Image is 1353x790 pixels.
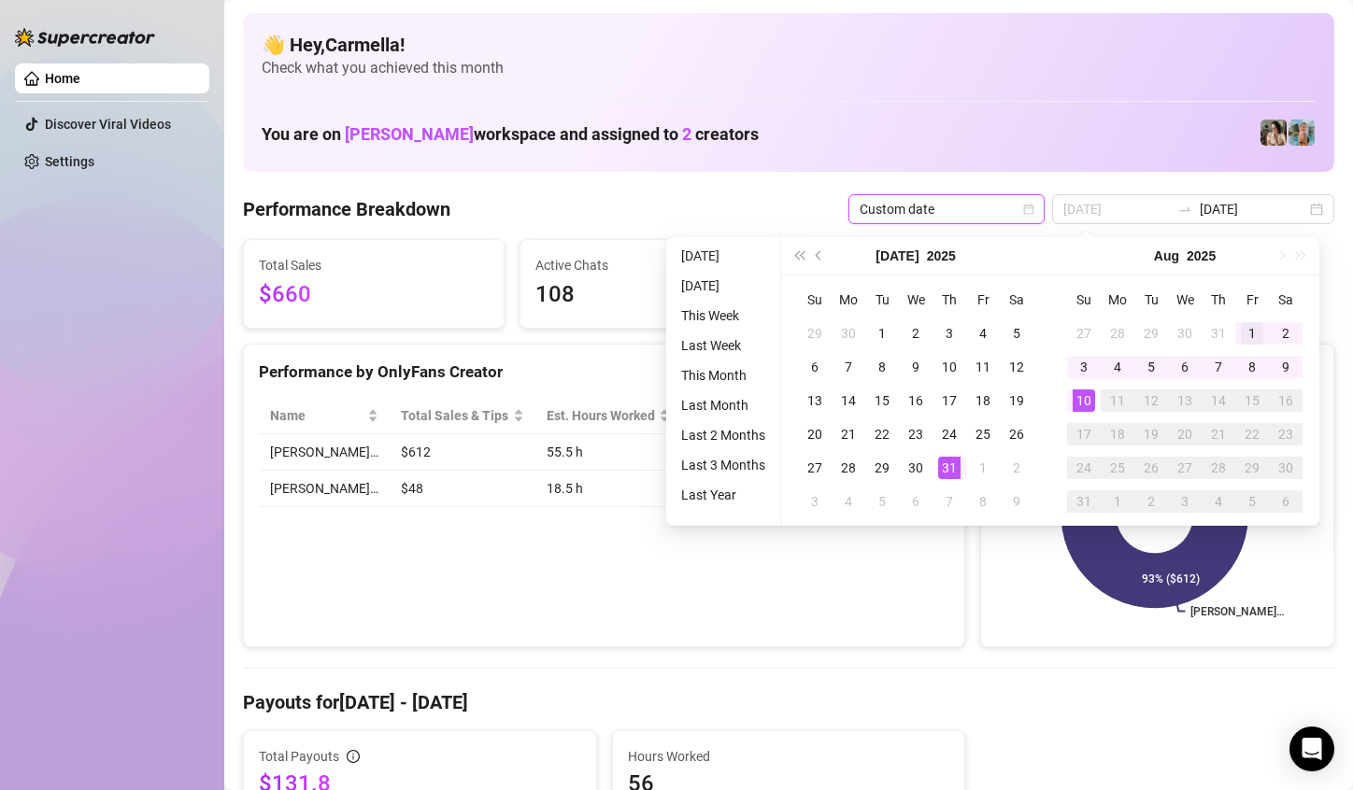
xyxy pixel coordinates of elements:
div: 26 [1005,423,1028,445]
div: 1 [871,322,893,345]
th: Total Sales & Tips [390,398,534,434]
div: 21 [1207,423,1230,445]
td: 2025-07-10 [933,350,966,384]
div: 4 [972,322,994,345]
div: 2 [1275,322,1297,345]
div: 30 [1275,457,1297,479]
td: 2025-07-31 [1202,317,1235,350]
div: 3 [804,490,826,513]
th: Mo [832,283,865,317]
div: 29 [1241,457,1263,479]
th: Name [259,398,390,434]
td: 2025-07-17 [933,384,966,417]
div: 23 [1275,423,1297,445]
td: 2025-08-06 [1168,350,1202,384]
li: Last 2 Months [674,424,773,446]
div: 4 [1207,490,1230,513]
td: 2025-09-02 [1134,485,1168,518]
text: [PERSON_NAME]… [1191,605,1285,618]
td: 2025-08-08 [1235,350,1269,384]
td: 2025-08-12 [1134,384,1168,417]
td: 2025-07-12 [1000,350,1033,384]
div: 30 [837,322,860,345]
td: 2025-08-08 [966,485,1000,518]
input: Start date [1063,199,1170,219]
div: 12 [1005,356,1028,378]
div: 6 [1174,356,1196,378]
div: 30 [904,457,927,479]
td: 2025-07-18 [966,384,1000,417]
th: Fr [1235,283,1269,317]
button: Choose a month [1154,237,1179,275]
div: 31 [938,457,961,479]
td: 2025-08-04 [1101,350,1134,384]
span: Hours Worked [628,746,950,767]
span: Total Sales [259,255,489,275]
span: info-circle [347,750,360,763]
td: 2025-08-09 [1000,485,1033,518]
span: Check what you achieved this month [262,58,1316,78]
div: 1 [1106,490,1129,513]
span: Active Chats [535,255,765,275]
td: 2025-07-27 [798,451,832,485]
a: Settings [45,154,94,169]
button: Choose a year [1187,237,1216,275]
span: Total Sales & Tips [401,405,508,426]
div: 30 [1174,322,1196,345]
td: 2025-08-30 [1269,451,1303,485]
td: 2025-09-01 [1101,485,1134,518]
td: 2025-07-05 [1000,317,1033,350]
div: 13 [804,389,826,412]
td: 2025-08-24 [1067,451,1101,485]
td: 2025-07-07 [832,350,865,384]
td: 18.5 h [535,471,681,507]
div: 28 [837,457,860,479]
div: 24 [1073,457,1095,479]
div: 28 [1106,322,1129,345]
span: Total Payouts [259,746,339,767]
div: 11 [1106,389,1129,412]
div: 13 [1174,389,1196,412]
div: 5 [1005,322,1028,345]
div: 6 [904,490,927,513]
div: 19 [1005,389,1028,412]
div: 9 [1275,356,1297,378]
li: Last Week [674,334,773,357]
div: 4 [837,490,860,513]
td: 2025-07-15 [865,384,899,417]
td: 2025-08-04 [832,485,865,518]
td: 2025-07-27 [1067,317,1101,350]
td: 2025-08-21 [1202,417,1235,451]
div: 16 [1275,389,1297,412]
td: 2025-07-04 [966,317,1000,350]
div: 25 [972,423,994,445]
td: 2025-08-22 [1235,417,1269,451]
div: 14 [1207,389,1230,412]
td: 2025-07-30 [899,451,933,485]
li: This Month [674,364,773,387]
th: Tu [1134,283,1168,317]
td: 2025-08-29 [1235,451,1269,485]
td: $48 [390,471,534,507]
div: 11 [972,356,994,378]
h4: Payouts for [DATE] - [DATE] [243,689,1334,715]
div: 24 [938,423,961,445]
div: 18 [972,389,994,412]
td: 2025-07-03 [933,317,966,350]
a: Home [45,71,80,86]
div: 17 [938,389,961,412]
span: calendar [1023,204,1034,215]
div: 2 [1005,457,1028,479]
div: 1 [1241,322,1263,345]
div: Performance by OnlyFans Creator [259,360,949,385]
td: 2025-08-10 [1067,384,1101,417]
div: 7 [938,490,961,513]
td: 2025-09-03 [1168,485,1202,518]
span: swap-right [1177,202,1192,217]
td: 2025-08-28 [1202,451,1235,485]
div: 5 [1140,356,1162,378]
th: Tu [865,283,899,317]
td: 2025-07-06 [798,350,832,384]
td: 2025-08-01 [966,451,1000,485]
th: Su [798,283,832,317]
